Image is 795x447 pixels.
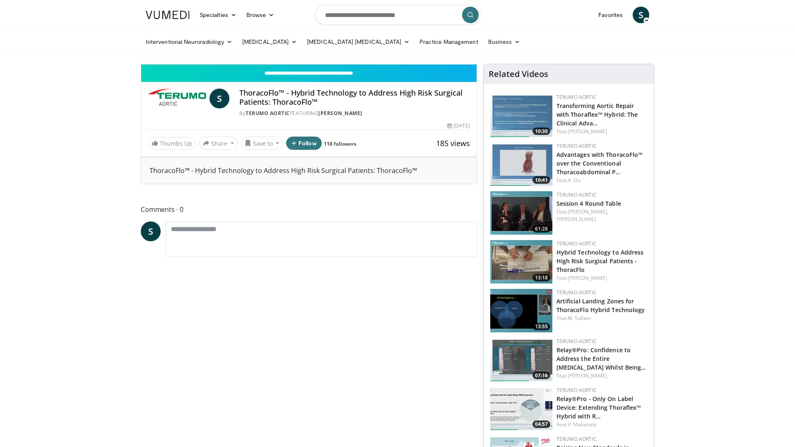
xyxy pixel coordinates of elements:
div: Feat. [556,315,647,322]
a: A. Oo [568,177,581,184]
h4: Related Videos [489,69,548,79]
a: M. Sallam [568,315,591,322]
a: Favorites [593,7,628,23]
span: 13:18 [532,274,550,281]
a: 10:41 [490,142,552,186]
a: S [210,89,229,108]
input: Search topics, interventions [315,5,480,25]
button: Follow [286,137,322,150]
div: [DATE] [447,122,470,130]
div: Feat. [556,274,647,282]
a: 118 followers [324,140,357,147]
a: Advantages with ThoracoFlo™ over the Conventional Thoracoabdominal P… [556,151,643,176]
a: [PERSON_NAME] [556,216,596,223]
a: Session 4 Round Table [556,199,621,207]
a: Browse [241,7,279,23]
div: Feat. [556,177,647,184]
a: [PERSON_NAME] [568,274,607,281]
a: Relay®Pro - Only On Label Device: Extending Thoraflex™ Hybrid with R… [556,395,641,420]
a: Practice Management [414,34,483,50]
a: Terumo Aortic [556,191,597,198]
a: Terumo Aortic [556,94,597,101]
a: Terumo Aortic [556,289,597,296]
span: 07:16 [532,372,550,379]
img: 6eff9bad-ff79-4394-8b32-8ce425dc8609.150x105_q85_crop-smart_upscale.jpg [490,191,552,235]
img: 4e0ad4e4-3bc6-4957-a6ec-558970a93e20.150x105_q85_crop-smart_upscale.jpg [490,387,552,430]
a: Thumbs Up [148,137,196,150]
h4: ThoracoFlo™ - Hybrid Technology to Address High Risk Surgical Patients: ThoracoFlo™ [239,89,470,106]
img: Terumo Aortic [148,89,206,108]
a: Terumo Aortic [556,387,597,394]
span: 61:28 [532,225,550,233]
img: 8a39e5d6-2489-407a-8b75-b6bb7f3c2fe7.150x105_q85_crop-smart_upscale.jpg [490,94,552,137]
a: 07:16 [490,338,552,381]
a: [PERSON_NAME] [318,110,362,117]
a: Terumo Aortic [556,240,597,247]
a: [MEDICAL_DATA] [237,34,302,50]
video-js: Video Player [141,64,477,65]
a: [PERSON_NAME] [568,372,607,379]
a: Interventional Neuroradiology [141,34,237,50]
a: 61:28 [490,191,552,235]
a: S [141,221,161,241]
span: Comments 0 [141,204,477,215]
a: [MEDICAL_DATA] [MEDICAL_DATA] [302,34,414,50]
img: eb795874-025f-4bc6-8db1-1a7856e0e538.150x105_q85_crop-smart_upscale.jpg [490,142,552,186]
a: S [633,7,649,23]
div: ThoracoFlo™ - Hybrid Technology to Address High Risk Surgical Patients: ThoracoFlo™ [141,157,477,184]
button: Save to [241,137,283,150]
a: Business [483,34,525,50]
div: By FEATURING [239,110,470,117]
a: [PERSON_NAME] [568,128,607,135]
a: 13:55 [490,289,552,332]
a: Terumo Aortic [556,435,597,442]
button: Share [199,137,238,150]
a: Terumo Aortic [246,110,290,117]
div: Feat. [556,208,647,223]
div: Feat. [556,372,647,380]
img: 58837fbf-cedf-40a7-bb9a-fe4542dd2178.150x105_q85_crop-smart_upscale.jpg [490,240,552,284]
a: Terumo Aortic [556,338,597,345]
span: 10:30 [532,127,550,135]
a: [PERSON_NAME], [568,208,608,215]
a: Transforming Aortic Repair with Thoraflex™ Hybrid: The Clinical Adva… [556,102,638,127]
a: Specialties [195,7,241,23]
span: 10:41 [532,176,550,184]
img: VuMedi Logo [146,11,190,19]
a: Relay®Pro: Confidence to Address the Entire [MEDICAL_DATA] Whilst Being… [556,346,646,371]
a: V. Makaloski [568,421,597,428]
a: 04:57 [490,387,552,430]
a: Hybrid Technology to Address High Risk Surgical Patients - ThoracFlo [556,248,644,274]
a: Artificial Landing Zones for ThoracoFlo Hybrid Technology [556,297,645,314]
div: Feat. [556,421,647,428]
img: 1c394997-8a21-4200-8001-15e37cd1e7d5.150x105_q85_crop-smart_upscale.jpg [490,289,552,332]
div: Feat. [556,128,647,135]
img: f6a65658-b51c-40cc-96ed-2e6b30d77472.150x105_q85_crop-smart_upscale.jpg [490,338,552,381]
span: 04:57 [532,421,550,428]
a: 10:30 [490,94,552,137]
span: 13:55 [532,323,550,330]
span: 185 views [436,138,470,148]
a: Terumo Aortic [556,142,597,149]
a: 13:18 [490,240,552,284]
